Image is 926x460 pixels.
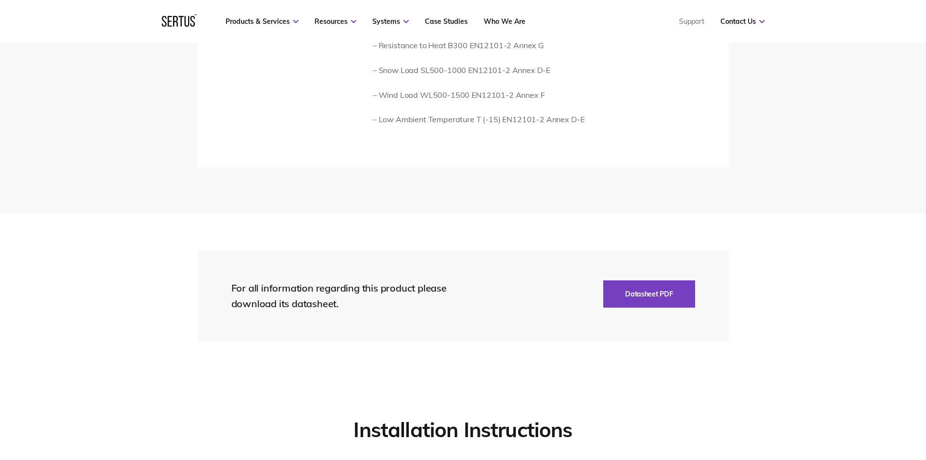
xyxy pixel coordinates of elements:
[373,64,659,77] p: – Snow Load SL500-1000 EN12101-2 Annex D-E
[198,417,729,443] h2: Installation Instructions
[751,347,926,460] iframe: Chat Widget
[373,39,659,52] p: – Resistance to Heat B300 EN12101-2 Annex G
[484,17,525,26] a: Who We Are
[679,17,704,26] a: Support
[603,280,695,308] button: Datasheet PDF
[314,17,356,26] a: Resources
[373,113,659,126] p: – Low Ambient Temperature T (-15) EN12101-2 Annex D-E
[425,17,468,26] a: Case Studies
[226,17,298,26] a: Products & Services
[373,89,659,102] p: – Wind Load WL500-1500 EN12101-2 Annex F
[372,17,409,26] a: Systems
[231,280,465,312] div: For all information regarding this product please download its datasheet.
[720,17,765,26] a: Contact Us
